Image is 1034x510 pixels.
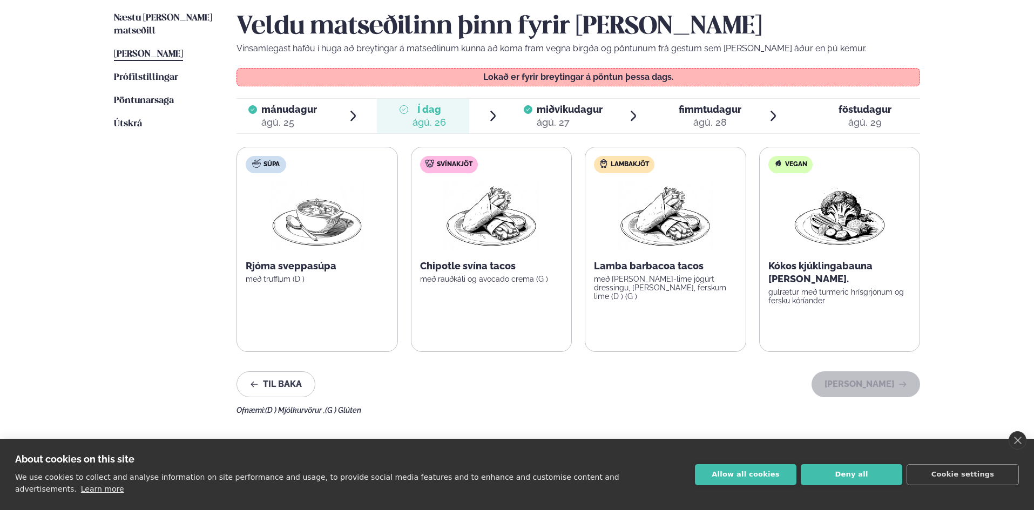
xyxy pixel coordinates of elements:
a: Næstu [PERSON_NAME] matseðill [114,12,215,38]
div: ágú. 27 [537,116,603,129]
span: miðvikudagur [537,104,603,115]
span: fimmtudagur [679,104,741,115]
img: pork.svg [425,159,434,168]
span: [PERSON_NAME] [114,50,183,59]
span: Næstu [PERSON_NAME] matseðill [114,13,212,36]
a: Learn more [81,485,124,493]
img: Lamb.svg [599,159,608,168]
a: Útskrá [114,118,142,131]
a: [PERSON_NAME] [114,48,183,61]
button: Cookie settings [907,464,1019,485]
img: Vegan.png [792,182,887,251]
span: Súpa [263,160,280,169]
button: Allow all cookies [695,464,796,485]
p: með trufflum (D ) [246,275,389,283]
img: Wraps.png [618,182,713,251]
p: Chipotle svína tacos [420,260,563,273]
span: Í dag [413,103,446,116]
img: soup.svg [252,159,261,168]
button: [PERSON_NAME] [812,371,920,397]
p: Kókos kjúklingabauna [PERSON_NAME]. [768,260,911,285]
div: Ofnæmi: [236,406,920,414]
a: close [1009,431,1026,450]
span: Pöntunarsaga [114,96,174,105]
p: Vinsamlegast hafðu í huga að breytingar á matseðlinum kunna að koma fram vegna birgða og pöntunum... [236,42,920,55]
p: með rauðkáli og avocado crema (G ) [420,275,563,283]
span: föstudagur [839,104,891,115]
div: ágú. 25 [261,116,317,129]
p: gulrætur með turmeric hrísgrjónum og fersku kóríander [768,288,911,305]
span: (G ) Glúten [325,406,361,414]
a: Prófílstillingar [114,71,178,84]
p: Lamba barbacoa tacos [594,260,737,273]
p: með [PERSON_NAME]-lime jógúrt dressingu, [PERSON_NAME], ferskum lime (D ) (G ) [594,275,737,301]
span: (D ) Mjólkurvörur , [265,406,325,414]
img: Wraps.png [444,182,539,251]
span: Lambakjöt [611,160,649,169]
p: We use cookies to collect and analyse information on site performance and usage, to provide socia... [15,473,619,493]
a: Pöntunarsaga [114,94,174,107]
div: ágú. 26 [413,116,446,129]
h2: Veldu matseðilinn þinn fyrir [PERSON_NAME] [236,12,920,42]
span: Útskrá [114,119,142,128]
strong: About cookies on this site [15,453,134,465]
img: Vegan.svg [774,159,782,168]
p: Rjóma sveppasúpa [246,260,389,273]
span: Prófílstillingar [114,73,178,82]
img: Soup.png [269,182,364,251]
span: Vegan [785,160,807,169]
div: ágú. 28 [679,116,741,129]
button: Til baka [236,371,315,397]
div: ágú. 29 [839,116,891,129]
span: Svínakjöt [437,160,472,169]
p: Lokað er fyrir breytingar á pöntun þessa dags. [248,73,909,81]
span: mánudagur [261,104,317,115]
button: Deny all [801,464,902,485]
